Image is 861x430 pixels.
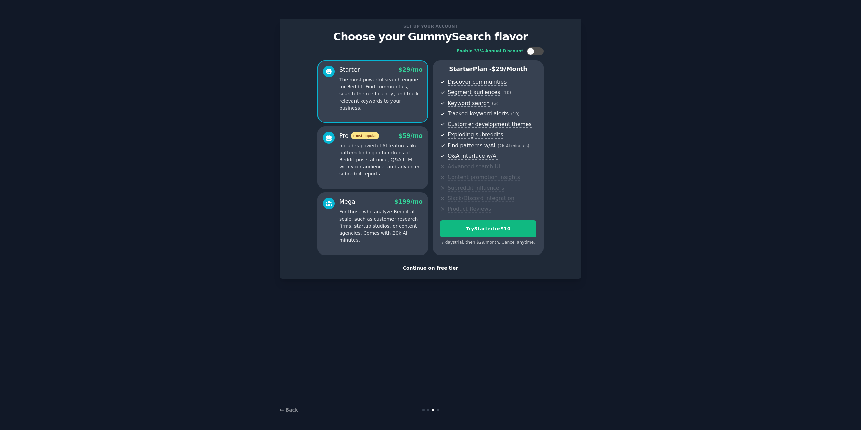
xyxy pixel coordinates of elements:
[339,208,423,244] p: For those who analyze Reddit at scale, such as customer research firms, startup studios, or conte...
[492,66,527,72] span: $ 29 /month
[398,132,423,139] span: $ 59 /mo
[402,23,459,30] span: Set up your account
[440,240,536,246] div: 7 days trial, then $ 29 /month . Cancel anytime.
[498,144,529,148] span: ( 2k AI minutes )
[398,66,423,73] span: $ 29 /mo
[448,131,503,139] span: Exploding subreddits
[280,407,298,413] a: ← Back
[448,153,498,160] span: Q&A interface w/AI
[339,76,423,112] p: The most powerful search engine for Reddit. Find communities, search them efficiently, and track ...
[502,90,511,95] span: ( 10 )
[448,195,514,202] span: Slack/Discord integration
[339,132,379,140] div: Pro
[351,132,379,139] span: most popular
[287,31,574,43] p: Choose your GummySearch flavor
[448,163,500,170] span: Advanced search UI
[448,100,490,107] span: Keyword search
[448,206,491,213] span: Product Reviews
[287,265,574,272] div: Continue on free tier
[339,142,423,178] p: Includes powerful AI features like pattern-finding in hundreds of Reddit posts at once, Q&A LLM w...
[448,89,500,96] span: Segment audiences
[457,48,523,54] div: Enable 33% Annual Discount
[440,220,536,237] button: TryStarterfor$10
[448,121,532,128] span: Customer development themes
[339,198,355,206] div: Mega
[448,79,507,86] span: Discover communities
[511,112,519,116] span: ( 10 )
[440,65,536,73] p: Starter Plan -
[448,174,520,181] span: Content promotion insights
[448,142,495,149] span: Find patterns w/AI
[339,66,360,74] div: Starter
[492,101,499,106] span: ( ∞ )
[448,110,509,117] span: Tracked keyword alerts
[440,225,536,232] div: Try Starter for $10
[448,185,504,192] span: Subreddit influencers
[394,198,423,205] span: $ 199 /mo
